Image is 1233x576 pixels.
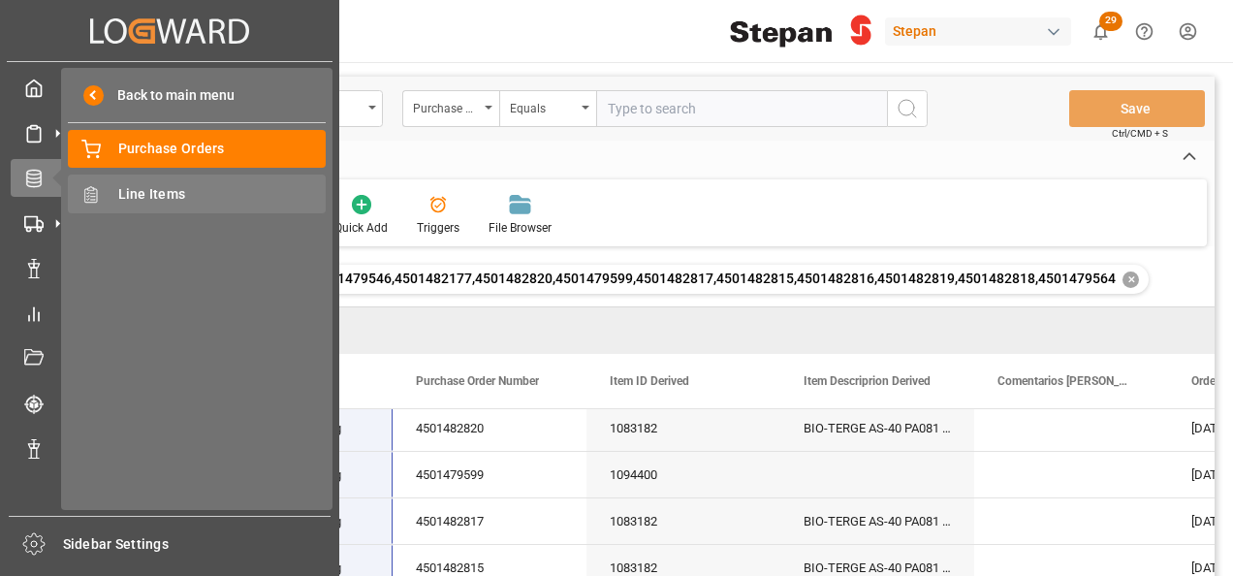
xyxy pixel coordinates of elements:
[417,219,459,237] div: Triggers
[586,405,780,451] div: 1083182
[885,13,1079,49] button: Stepan
[393,452,586,497] div: 4501479599
[885,17,1071,46] div: Stepan
[314,271,1116,286] span: 4501479546,4501482177,4501482820,4501479599,4501482817,4501482815,4501482816,4501482819,450148281...
[1069,90,1205,127] button: Save
[413,95,479,117] div: Purchase Order Number
[499,90,596,127] button: open menu
[334,219,388,237] div: Quick Add
[416,374,539,388] span: Purchase Order Number
[393,498,586,544] div: 4501482817
[1112,126,1168,141] span: Ctrl/CMD + S
[118,184,327,205] span: Line Items
[510,95,576,117] div: Equals
[730,15,871,48] img: Stepan_Company_logo.svg.png_1713531530.png
[11,249,329,287] a: Data Management
[997,374,1127,388] span: Comentarios [PERSON_NAME]
[1122,10,1166,53] button: Help Center
[11,339,329,377] a: Document Management
[68,130,326,168] a: Purchase Orders
[393,405,586,451] div: 4501482820
[586,498,780,544] div: 1083182
[63,534,332,555] span: Sidebar Settings
[11,430,329,467] a: Notifications
[11,69,329,107] a: My Cockpit
[804,374,931,388] span: Item Descriprion Derived
[887,90,928,127] button: search button
[402,90,499,127] button: open menu
[1079,10,1122,53] button: show 29 new notifications
[489,219,552,237] div: File Browser
[586,452,780,497] div: 1094400
[596,90,887,127] input: Type to search
[118,139,327,159] span: Purchase Orders
[780,498,974,544] div: BIO-TERGE AS-40 PA081 DR90 200k
[11,294,329,332] a: My Reports
[1122,272,1139,288] div: ✕
[11,384,329,422] a: Tracking
[610,374,689,388] span: Item ID Derived
[104,85,235,106] span: Back to main menu
[1099,12,1122,31] span: 29
[780,405,974,451] div: BIO-TERGE AS-40 PA081 DR90 200k
[68,175,326,212] a: Line Items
